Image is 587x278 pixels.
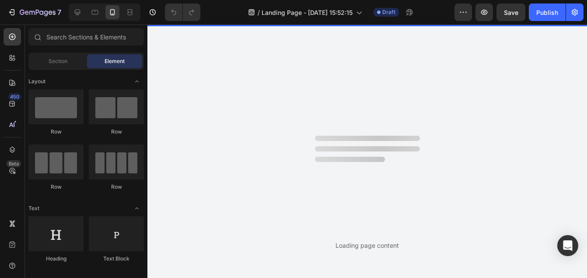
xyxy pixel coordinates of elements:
[7,160,21,167] div: Beta
[89,255,144,263] div: Text Block
[28,204,39,212] span: Text
[89,128,144,136] div: Row
[49,57,67,65] span: Section
[165,4,200,21] div: Undo/Redo
[105,57,125,65] span: Element
[28,183,84,191] div: Row
[557,235,578,256] div: Open Intercom Messenger
[89,183,144,191] div: Row
[28,128,84,136] div: Row
[504,9,518,16] span: Save
[28,28,144,46] input: Search Sections & Elements
[382,8,395,16] span: Draft
[130,74,144,88] span: Toggle open
[262,8,353,17] span: Landing Page - [DATE] 15:52:15
[57,7,61,18] p: 7
[258,8,260,17] span: /
[496,4,525,21] button: Save
[529,4,566,21] button: Publish
[28,255,84,263] div: Heading
[8,93,21,100] div: 450
[536,8,558,17] div: Publish
[335,241,399,250] div: Loading page content
[130,201,144,215] span: Toggle open
[28,77,45,85] span: Layout
[3,4,65,21] button: 7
